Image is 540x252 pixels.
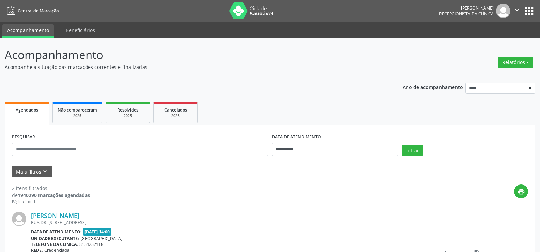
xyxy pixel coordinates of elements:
a: Beneficiários [61,24,100,36]
button: Relatórios [498,57,533,68]
span: Recepcionista da clínica [439,11,494,17]
span: [GEOGRAPHIC_DATA] [80,236,122,241]
p: Acompanhamento [5,46,376,63]
button: Filtrar [402,145,423,156]
div: [PERSON_NAME] [439,5,494,11]
b: Telefone da clínica: [31,241,78,247]
p: Ano de acompanhamento [403,83,463,91]
div: 2025 [58,113,97,118]
i: keyboard_arrow_down [41,168,49,175]
div: 2025 [158,113,192,118]
a: [PERSON_NAME] [31,212,79,219]
div: 2025 [111,113,145,118]
span: Cancelados [164,107,187,113]
b: Unidade executante: [31,236,79,241]
span: Resolvidos [117,107,138,113]
span: Não compareceram [58,107,97,113]
div: 2 itens filtrados [12,184,90,192]
span: 8134232118 [79,241,103,247]
div: de [12,192,90,199]
p: Acompanhe a situação das marcações correntes e finalizadas [5,63,376,71]
button: print [514,184,528,198]
i:  [513,6,521,14]
i: print [518,188,525,195]
span: [DATE] 14:00 [83,228,112,236]
label: DATA DE ATENDIMENTO [272,132,321,143]
button: Mais filtroskeyboard_arrow_down [12,166,52,178]
a: Acompanhamento [2,24,54,38]
button:  [510,4,523,18]
img: img [496,4,510,18]
span: Agendados [16,107,38,113]
b: Data de atendimento: [31,229,82,235]
label: PESQUISAR [12,132,35,143]
strong: 1940290 marcações agendadas [18,192,90,198]
span: Central de Marcação [18,8,59,14]
a: Central de Marcação [5,5,59,16]
button: apps [523,5,535,17]
div: RUA DR. [STREET_ADDRESS] [31,220,426,225]
img: img [12,212,26,226]
div: Página 1 de 1 [12,199,90,205]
